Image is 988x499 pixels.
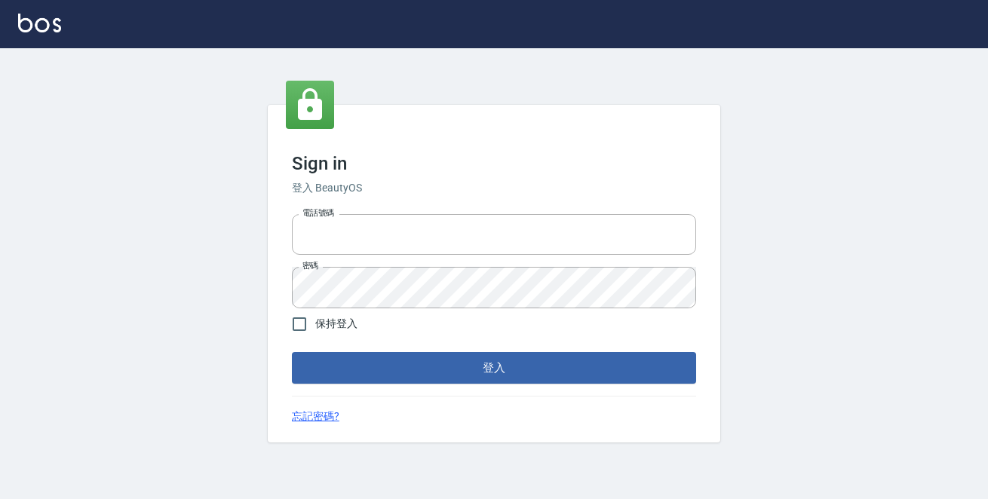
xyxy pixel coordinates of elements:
label: 密碼 [302,260,318,271]
label: 電話號碼 [302,207,334,219]
img: Logo [18,14,61,32]
a: 忘記密碼? [292,409,339,424]
h6: 登入 BeautyOS [292,180,696,196]
button: 登入 [292,352,696,384]
h3: Sign in [292,153,696,174]
span: 保持登入 [315,316,357,332]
